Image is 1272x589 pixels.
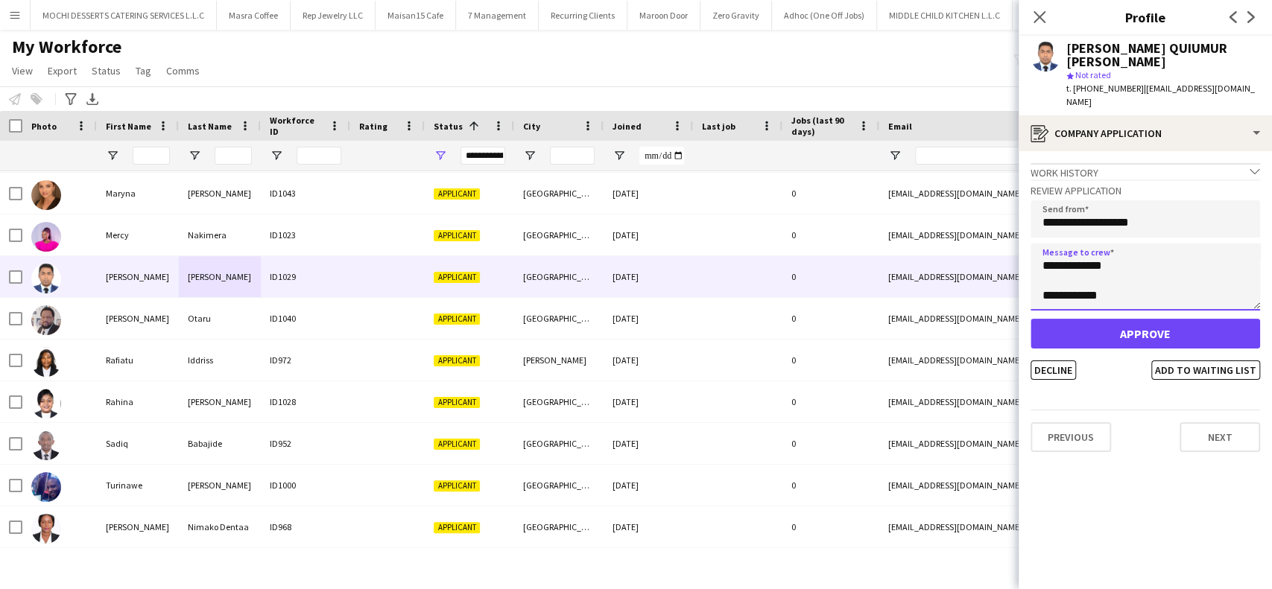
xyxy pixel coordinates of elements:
span: Status [434,121,463,132]
div: ID1029 [261,256,350,297]
div: [PERSON_NAME] [179,256,261,297]
div: [EMAIL_ADDRESS][DOMAIN_NAME] [879,506,1177,547]
input: Last Name Filter Input [215,147,252,165]
div: [EMAIL_ADDRESS][DOMAIN_NAME] [879,298,1177,339]
div: [GEOGRAPHIC_DATA] [514,381,604,422]
div: [PERSON_NAME] [179,173,261,214]
button: Masra Coffee [217,1,291,30]
a: Tag [130,61,157,80]
button: Approve [1031,319,1260,348]
button: Open Filter Menu [434,149,447,162]
span: First Name [106,121,151,132]
div: 0 [782,506,879,547]
div: [DATE] [604,506,693,547]
img: Turinawe Ian [31,472,61,502]
button: Open Filter Menu [270,149,283,162]
div: 0 [782,298,879,339]
button: Decline [1031,360,1076,380]
div: [GEOGRAPHIC_DATA] [514,298,604,339]
div: [EMAIL_ADDRESS][DOMAIN_NAME] [879,256,1177,297]
span: Applicant [434,313,480,325]
div: [DATE] [604,340,693,381]
div: Sadiq [97,423,179,464]
div: [GEOGRAPHIC_DATA] [514,173,604,214]
div: [DATE] [604,298,693,339]
div: [GEOGRAPHIC_DATA] [514,423,604,464]
div: [PERSON_NAME] [179,465,261,506]
img: Mercy Nakimera [31,222,61,252]
app-action-btn: Export XLSX [83,90,101,108]
span: | [EMAIL_ADDRESS][DOMAIN_NAME] [1066,83,1255,107]
div: [GEOGRAPHIC_DATA] [514,214,604,255]
button: Rep Jewelry LLC [291,1,376,30]
span: Applicant [434,439,480,450]
span: Applicant [434,272,480,283]
button: Open Filter Menu [613,149,626,162]
span: Applicant [434,230,480,241]
div: ID968 [261,506,350,547]
input: Workforce ID Filter Input [297,147,341,165]
span: Joined [613,121,642,132]
button: MOCHI DESSERTS CATERING SERVICES L.L.C [31,1,217,30]
div: Maryna [97,173,179,214]
button: Open Filter Menu [106,149,119,162]
input: City Filter Input [550,147,595,165]
span: Last Name [188,121,232,132]
div: ID952 [261,423,350,464]
button: Maroon Door [627,1,700,30]
div: [GEOGRAPHIC_DATA] [514,256,604,297]
div: Nakimera [179,214,261,255]
a: View [6,61,39,80]
button: Next [1180,422,1260,452]
div: Iddriss [179,340,261,381]
div: 0 [782,173,879,214]
div: [EMAIL_ADDRESS][DOMAIN_NAME] [879,214,1177,255]
span: t. [PHONE_NUMBER] [1066,83,1144,94]
input: Joined Filter Input [639,147,684,165]
div: Rafiatu [97,340,179,381]
img: Rafiatu Iddriss [31,347,61,377]
span: Export [48,64,77,77]
span: Email [888,121,912,132]
div: [PERSON_NAME] [179,381,261,422]
input: Email Filter Input [915,147,1168,165]
div: Work history [1031,163,1260,179]
div: [EMAIL_ADDRESS][DOMAIN_NAME] [879,381,1177,422]
button: KEG ROOM [1013,1,1079,30]
div: [DATE] [604,465,693,506]
button: Add to waiting list [1151,360,1260,380]
img: MOHAMMAD QUIUMUR RAHMAN [31,264,61,293]
div: ID1000 [261,465,350,506]
div: 0 [782,381,879,422]
div: [DATE] [604,256,693,297]
button: Maisan15 Cafe [376,1,456,30]
span: Applicant [434,480,480,491]
a: Comms [160,61,206,80]
div: [PERSON_NAME] [97,256,179,297]
div: 0 [782,465,879,506]
div: [EMAIL_ADDRESS][DOMAIN_NAME] [879,173,1177,214]
div: 0 [782,256,879,297]
app-action-btn: Advanced filters [62,90,80,108]
span: Comms [166,64,200,77]
span: Applicant [434,397,480,408]
img: Maryna Demchenko [31,180,61,210]
div: 0 [782,214,879,255]
span: Not rated [1075,69,1111,80]
div: 0 [782,423,879,464]
div: [PERSON_NAME] [97,298,179,339]
div: ID1023 [261,214,350,255]
button: Open Filter Menu [888,149,902,162]
button: Zero Gravity [700,1,772,30]
button: 7 Management [456,1,539,30]
div: Mercy [97,214,179,255]
div: 0 [782,340,879,381]
input: First Name Filter Input [133,147,170,165]
div: Babajide [179,423,261,464]
div: [DATE] [604,381,693,422]
span: Photo [31,121,57,132]
div: [EMAIL_ADDRESS][DOMAIN_NAME] [879,423,1177,464]
img: Rahina Ibrahim [31,389,61,418]
div: [EMAIL_ADDRESS][DOMAIN_NAME] [879,465,1177,506]
button: Recurring Clients [539,1,627,30]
